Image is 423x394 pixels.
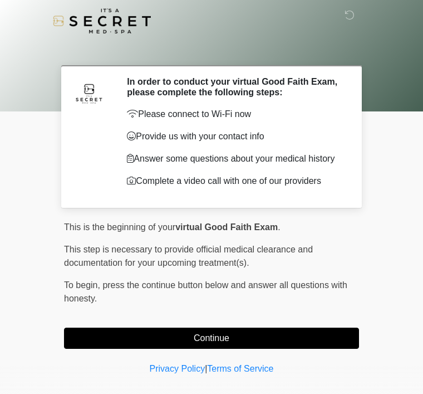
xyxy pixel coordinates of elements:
span: To begin, [64,280,102,290]
a: Terms of Service [207,364,273,373]
p: Answer some questions about your medical history [127,152,342,166]
strong: virtual Good Faith Exam [175,222,278,232]
span: This step is necessary to provide official medical clearance and documentation for your upcoming ... [64,245,313,267]
span: . [278,222,280,232]
p: Provide us with your contact info [127,130,342,143]
button: Continue [64,328,359,349]
h1: ‎ ‎ [56,40,367,61]
img: It's A Secret Med Spa Logo [53,8,151,33]
p: Please connect to Wi-Fi now [127,108,342,121]
a: | [205,364,207,373]
span: press the continue button below and answer all questions with honesty. [64,280,347,303]
p: Complete a video call with one of our providers [127,174,342,188]
h2: In order to conduct your virtual Good Faith Exam, please complete the following steps: [127,76,342,98]
a: Privacy Policy [150,364,205,373]
img: Agent Avatar [72,76,106,110]
span: This is the beginning of your [64,222,175,232]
